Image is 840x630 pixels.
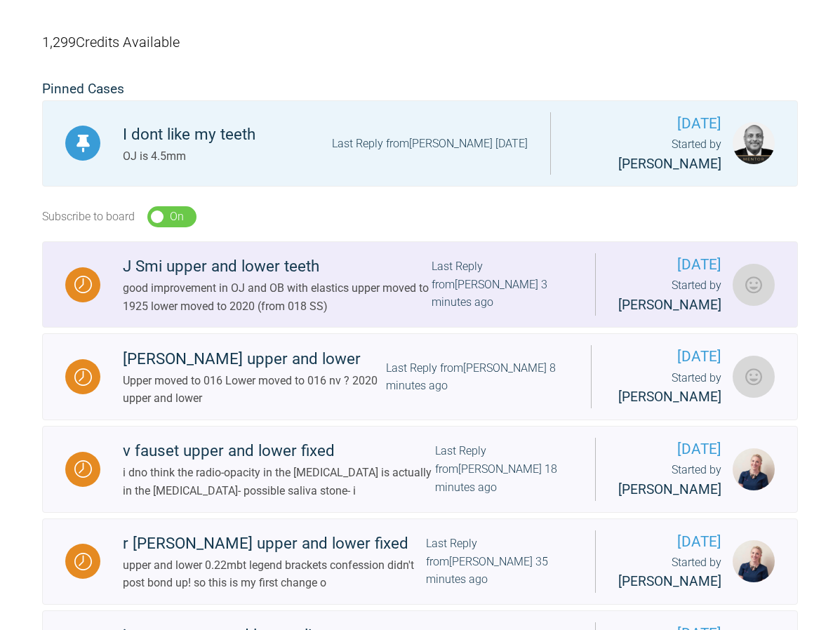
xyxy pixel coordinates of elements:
[573,135,721,175] div: Started by
[614,345,721,368] span: [DATE]
[74,276,92,293] img: Waiting
[618,253,721,276] span: [DATE]
[386,359,569,395] div: Last Reply from [PERSON_NAME] 8 minutes ago
[42,426,798,513] a: Waitingv fauset upper and lower fixedi dno think the radio-opacity in the [MEDICAL_DATA] is actua...
[74,135,92,152] img: Pinned
[733,448,775,490] img: Olivia Nixon
[123,464,435,500] div: i dno think the radio-opacity in the [MEDICAL_DATA] is actually in the [MEDICAL_DATA]- possible s...
[123,372,386,408] div: Upper moved to 016 Lower moved to 016 nv ? 2020 upper and lower
[618,530,721,554] span: [DATE]
[733,356,775,398] img: Neil Fearns
[42,79,798,100] h2: Pinned Cases
[123,147,255,166] div: OJ is 4.5mm
[42,333,798,420] a: Waiting[PERSON_NAME] upper and lowerUpper moved to 016 Lower moved to 016 nv ? 2020 upper and low...
[332,135,528,153] div: Last Reply from [PERSON_NAME] [DATE]
[42,241,798,328] a: WaitingJ Smi upper and lower teethgood improvement in OJ and OB with elastics upper moved to 1925...
[123,438,435,464] div: v fauset upper and lower fixed
[123,279,432,315] div: good improvement in OJ and OB with elastics upper moved to 1925 lower moved to 2020 (from 018 SS)
[42,518,798,605] a: Waitingr [PERSON_NAME] upper and lower fixedupper and lower 0.22mbt legend brackets confession di...
[614,369,721,408] div: Started by
[170,208,184,226] div: On
[733,122,775,164] img: Utpalendu Bose
[618,297,721,313] span: [PERSON_NAME]
[618,276,721,316] div: Started by
[618,461,721,500] div: Started by
[42,208,135,226] div: Subscribe to board
[426,535,573,589] div: Last Reply from [PERSON_NAME] 35 minutes ago
[74,368,92,386] img: Waiting
[42,17,798,67] div: 1,299 Credits Available
[733,540,775,582] img: Olivia Nixon
[123,122,255,147] div: I dont like my teeth
[618,389,721,405] span: [PERSON_NAME]
[618,573,721,589] span: [PERSON_NAME]
[733,264,775,306] img: Neil Fearns
[573,112,721,135] span: [DATE]
[435,442,573,496] div: Last Reply from [PERSON_NAME] 18 minutes ago
[123,556,426,592] div: upper and lower 0.22mbt legend brackets confession didn't post bond up! so this is my first change o
[123,531,426,556] div: r [PERSON_NAME] upper and lower fixed
[42,100,798,187] a: PinnedI dont like my teethOJ is 4.5mmLast Reply from[PERSON_NAME] [DATE][DATE]Started by [PERSON_...
[618,156,721,172] span: [PERSON_NAME]
[618,554,721,593] div: Started by
[123,254,432,279] div: J Smi upper and lower teeth
[123,347,386,372] div: [PERSON_NAME] upper and lower
[618,438,721,461] span: [DATE]
[74,460,92,478] img: Waiting
[432,257,573,311] div: Last Reply from [PERSON_NAME] 3 minutes ago
[618,481,721,497] span: [PERSON_NAME]
[74,553,92,570] img: Waiting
